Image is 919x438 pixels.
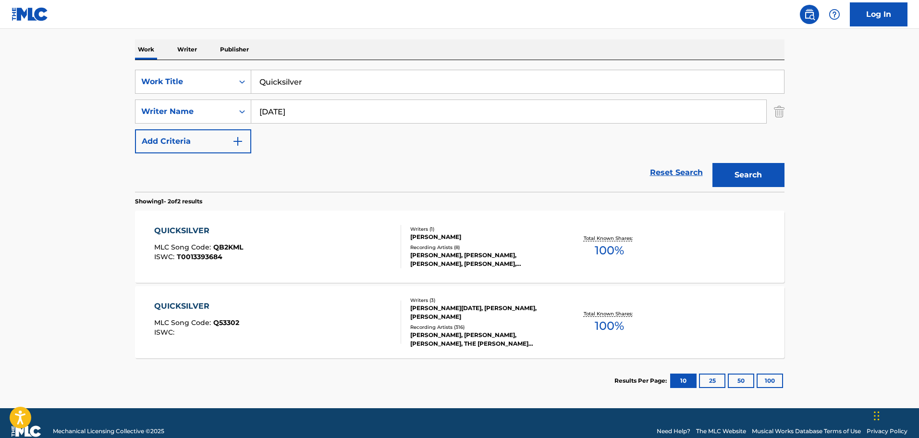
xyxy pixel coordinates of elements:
[728,374,754,388] button: 50
[154,318,213,327] span: MLC Song Code :
[141,76,228,88] div: Work Title
[657,427,690,436] a: Need Help?
[12,7,49,21] img: MLC Logo
[410,244,555,251] div: Recording Artists ( 8 )
[154,243,213,251] span: MLC Song Code :
[410,324,555,331] div: Recording Artists ( 316 )
[670,374,697,388] button: 10
[595,317,624,335] span: 100 %
[141,106,228,117] div: Writer Name
[699,374,725,388] button: 25
[217,39,252,60] p: Publisher
[410,225,555,233] div: Writers ( 1 )
[774,100,784,124] img: Delete Criterion
[584,235,635,242] p: Total Known Shares:
[867,427,907,436] a: Privacy Policy
[712,163,784,187] button: Search
[213,318,239,327] span: Q53302
[829,9,840,20] img: help
[53,427,164,436] span: Mechanical Licensing Collective © 2025
[757,374,783,388] button: 100
[410,233,555,241] div: [PERSON_NAME]
[154,225,243,237] div: QUICKSILVER
[154,328,177,337] span: ISWC :
[154,300,239,312] div: QUICKSILVER
[410,251,555,268] div: [PERSON_NAME], [PERSON_NAME], [PERSON_NAME], [PERSON_NAME], [PERSON_NAME]
[232,136,244,147] img: 9d2ae6d4665cec9f34b9.svg
[595,242,624,259] span: 100 %
[825,5,844,24] div: Help
[12,425,41,437] img: logo
[135,70,784,192] form: Search Form
[584,310,635,317] p: Total Known Shares:
[871,392,919,438] iframe: Chat Widget
[135,286,784,358] a: QUICKSILVERMLC Song Code:Q53302ISWC:Writers (3)[PERSON_NAME][DATE], [PERSON_NAME], [PERSON_NAME]R...
[135,39,157,60] p: Work
[696,427,746,436] a: The MLC Website
[135,197,202,206] p: Showing 1 - 2 of 2 results
[154,252,177,261] span: ISWC :
[752,427,861,436] a: Musical Works Database Terms of Use
[135,129,251,153] button: Add Criteria
[850,2,907,26] a: Log In
[874,401,880,430] div: Drag
[177,252,222,261] span: T0013393684
[645,162,708,183] a: Reset Search
[135,211,784,283] a: QUICKSILVERMLC Song Code:QB2KMLISWC:T0013393684Writers (1)[PERSON_NAME]Recording Artists (8)[PERS...
[213,243,243,251] span: QB2KML
[614,376,669,385] p: Results Per Page:
[410,331,555,348] div: [PERSON_NAME], [PERSON_NAME], [PERSON_NAME], THE [PERSON_NAME] SISTERS, [PERSON_NAME] & HIS ORCHE...
[800,5,819,24] a: Public Search
[410,304,555,321] div: [PERSON_NAME][DATE], [PERSON_NAME], [PERSON_NAME]
[804,9,815,20] img: search
[410,297,555,304] div: Writers ( 3 )
[174,39,200,60] p: Writer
